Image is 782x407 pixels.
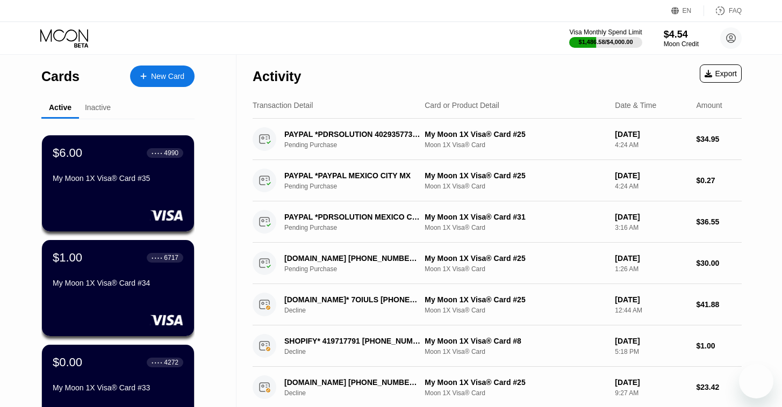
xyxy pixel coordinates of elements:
div: [DATE] [615,213,687,221]
div: Export [700,64,742,83]
div: EN [671,5,704,16]
div: Visa Monthly Spend Limit [569,28,642,36]
div: [DATE] [615,337,687,345]
div: $30.00 [697,259,742,267]
div: Amount [697,101,722,110]
div: My Moon 1X Visa® Card #31 [425,213,606,221]
div: [DOMAIN_NAME] [PHONE_NUMBER] US [284,378,421,387]
div: ● ● ● ● [152,256,162,259]
div: New Card [151,72,184,81]
div: $41.88 [697,300,742,309]
div: 4:24 AM [615,141,687,149]
div: My Moon 1X Visa® Card #33 [53,383,183,392]
div: 4272 [164,359,178,366]
div: 1:26 AM [615,265,687,273]
div: $23.42 [697,383,742,391]
div: Moon 1X Visa® Card [425,224,606,231]
div: [DOMAIN_NAME] [PHONE_NUMBER] USPending PurchaseMy Moon 1X Visa® Card #25Moon 1X Visa® Card[DATE]1... [253,243,742,284]
div: Pending Purchase [284,183,432,190]
div: Moon 1X Visa® Card [425,183,606,190]
div: 4:24 AM [615,183,687,190]
div: 6717 [164,254,178,261]
div: $4.54Moon Credit [664,29,699,48]
div: PAYPAL *PDRSOLUTION 4029357733 USPending PurchaseMy Moon 1X Visa® Card #25Moon 1X Visa® Card[DATE... [253,119,742,160]
div: Visa Monthly Spend Limit$1,486.58/$4,000.00 [569,28,642,48]
div: EN [683,7,692,14]
div: Date & Time [615,101,656,110]
div: [DATE] [615,130,687,139]
div: Cards [41,69,80,84]
div: Decline [284,389,432,397]
div: 12:44 AM [615,307,687,314]
div: Inactive [85,103,111,112]
div: $0.27 [697,176,742,185]
div: $1.00 [53,251,82,265]
div: $36.55 [697,217,742,226]
div: Active [49,103,71,112]
div: FAQ [704,5,742,16]
div: PAYPAL *PDRSOLUTION 4029357733 US [284,130,421,139]
div: ● ● ● ● [152,361,162,364]
div: $1,486.58 / $4,000.00 [579,39,633,45]
div: My Moon 1X Visa® Card #25 [425,295,606,304]
div: [DOMAIN_NAME]* 7OIULS [PHONE_NUMBER] USDeclineMy Moon 1X Visa® Card #25Moon 1X Visa® Card[DATE]12... [253,284,742,325]
div: 5:18 PM [615,348,687,355]
div: [DOMAIN_NAME]* 7OIULS [PHONE_NUMBER] US [284,295,421,304]
div: My Moon 1X Visa® Card #8 [425,337,606,345]
div: $4.54 [664,29,699,40]
div: $6.00 [53,146,82,160]
div: Decline [284,307,432,314]
div: My Moon 1X Visa® Card #35 [53,174,183,183]
div: Pending Purchase [284,141,432,149]
div: Activity [253,69,301,84]
div: $1.00● ● ● ●6717My Moon 1X Visa® Card #34 [42,240,194,336]
div: Pending Purchase [284,265,432,273]
div: $0.00 [53,355,82,369]
div: 9:27 AM [615,389,687,397]
div: FAQ [729,7,742,14]
div: 3:16 AM [615,224,687,231]
div: [DATE] [615,171,687,180]
div: Card or Product Detail [425,101,499,110]
div: [DATE] [615,378,687,387]
div: Pending Purchase [284,224,432,231]
div: PAYPAL *PAYPAL MEXICO CITY MX [284,171,421,180]
div: [DATE] [615,295,687,304]
div: My Moon 1X Visa® Card #25 [425,130,606,139]
div: ● ● ● ● [152,151,162,155]
div: $6.00● ● ● ●4990My Moon 1X Visa® Card #35 [42,135,194,231]
div: [DATE] [615,254,687,263]
div: Export [705,69,737,78]
div: 4990 [164,149,178,157]
div: SHOPIFY* 419717791 [PHONE_NUMBER] US [284,337,421,345]
div: PAYPAL *PAYPAL MEXICO CITY MXPending PurchaseMy Moon 1X Visa® Card #25Moon 1X Visa® Card[DATE]4:2... [253,160,742,201]
div: Decline [284,348,432,355]
div: Moon 1X Visa® Card [425,389,606,397]
div: PAYPAL *PDRSOLUTION MEXICO CITY MX [284,213,421,221]
div: [DOMAIN_NAME] [PHONE_NUMBER] US [284,254,421,263]
div: $1.00 [697,341,742,350]
div: My Moon 1X Visa® Card #25 [425,378,606,387]
div: My Moon 1X Visa® Card #25 [425,171,606,180]
div: New Card [130,66,195,87]
div: Moon 1X Visa® Card [425,348,606,355]
div: My Moon 1X Visa® Card #25 [425,254,606,263]
div: SHOPIFY* 419717791 [PHONE_NUMBER] USDeclineMy Moon 1X Visa® Card #8Moon 1X Visa® Card[DATE]5:18 P... [253,325,742,367]
div: Moon Credit [664,40,699,48]
div: My Moon 1X Visa® Card #34 [53,279,183,287]
div: Transaction Detail [253,101,313,110]
div: Moon 1X Visa® Card [425,265,606,273]
div: PAYPAL *PDRSOLUTION MEXICO CITY MXPending PurchaseMy Moon 1X Visa® Card #31Moon 1X Visa® Card[DAT... [253,201,742,243]
div: Moon 1X Visa® Card [425,307,606,314]
iframe: Button to launch messaging window, conversation in progress [739,364,773,398]
div: $34.95 [697,135,742,143]
div: Moon 1X Visa® Card [425,141,606,149]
